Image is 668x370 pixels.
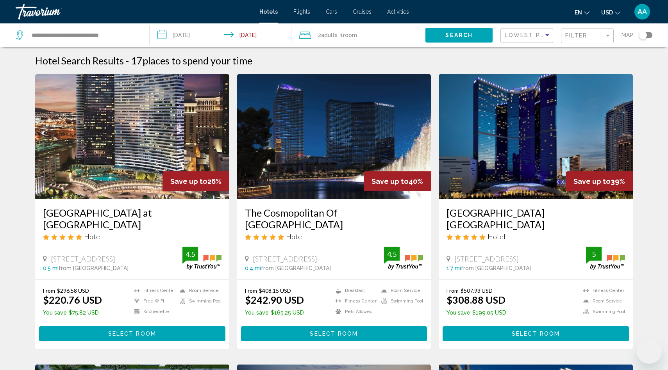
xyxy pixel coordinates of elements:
[43,265,59,271] span: 0.5 mi
[43,310,102,316] p: $75.82 USD
[445,32,473,39] span: Search
[622,30,633,41] span: Map
[43,232,221,241] div: 5 star Hotel
[130,287,176,294] li: Fitness Center
[447,310,506,316] p: $199.05 USD
[245,287,257,294] span: From
[439,74,633,199] img: Hotel image
[176,298,221,304] li: Swimming Pool
[182,247,221,270] img: trustyou-badge.svg
[638,8,647,16] span: AA
[454,254,519,263] span: [STREET_ADDRESS]
[332,287,377,294] li: Breakfast
[57,287,89,294] del: $296.58 USD
[84,232,102,241] span: Hotel
[505,32,555,38] span: Lowest Price
[321,32,338,38] span: Adults
[291,23,425,47] button: Travelers: 2 adults, 0 children
[150,23,291,47] button: Check-in date: Sep 1, 2025 Check-out date: Sep 4, 2025
[43,294,102,306] ins: $220.76 USD
[343,32,357,38] span: Room
[447,310,470,316] span: You save
[237,74,431,199] img: Hotel image
[447,265,461,271] span: 1.7 mi
[108,331,156,337] span: Select Room
[310,331,358,337] span: Select Room
[261,265,331,271] span: from [GEOGRAPHIC_DATA]
[241,326,427,341] button: Select Room
[447,207,625,230] h3: [GEOGRAPHIC_DATA] [GEOGRAPHIC_DATA]
[488,232,505,241] span: Hotel
[505,32,551,39] mat-select: Sort by
[601,9,613,16] span: USD
[586,247,625,270] img: trustyou-badge.svg
[586,249,602,259] div: 5
[253,254,317,263] span: [STREET_ADDRESS]
[245,294,304,306] ins: $242.90 USD
[461,265,531,271] span: from [GEOGRAPHIC_DATA]
[332,308,377,315] li: Pets Allowed
[143,55,252,66] span: places to spend your time
[579,308,625,315] li: Swimming Pool
[447,294,505,306] ins: $308.88 USD
[566,171,633,191] div: 39%
[43,287,55,294] span: From
[633,32,652,39] button: Toggle map
[353,9,372,15] a: Cruises
[245,232,423,241] div: 5 star Hotel
[130,308,176,315] li: Kitchenette
[447,287,459,294] span: From
[326,9,337,15] a: Cars
[387,9,409,15] a: Activities
[16,4,252,20] a: Travorium
[51,254,115,263] span: [STREET_ADDRESS]
[575,9,582,16] span: en
[384,247,423,270] img: trustyou-badge.svg
[377,287,423,294] li: Room Service
[318,30,338,41] span: 2
[39,328,225,337] a: Select Room
[384,249,400,259] div: 4.5
[579,298,625,304] li: Room Service
[512,331,560,337] span: Select Room
[259,287,291,294] del: $408.15 USD
[561,28,614,44] button: Filter
[443,326,629,341] button: Select Room
[163,171,229,191] div: 26%
[372,177,409,185] span: Save up to
[35,74,229,199] img: Hotel image
[259,9,278,15] a: Hotels
[601,7,620,18] button: Change currency
[377,298,423,304] li: Swimming Pool
[131,55,252,66] h2: 17
[43,207,221,230] a: [GEOGRAPHIC_DATA] at [GEOGRAPHIC_DATA]
[35,55,124,66] h1: Hotel Search Results
[170,177,207,185] span: Save up to
[245,207,423,230] a: The Cosmopolitan Of [GEOGRAPHIC_DATA]
[565,32,588,39] span: Filter
[39,326,225,341] button: Select Room
[59,265,129,271] span: from [GEOGRAPHIC_DATA]
[447,232,625,241] div: 5 star Hotel
[579,287,625,294] li: Fitness Center
[632,4,652,20] button: User Menu
[364,171,431,191] div: 40%
[338,30,357,41] span: , 1
[293,9,310,15] a: Flights
[245,310,304,316] p: $165.25 USD
[176,287,221,294] li: Room Service
[182,249,198,259] div: 4.5
[245,310,269,316] span: You save
[245,265,261,271] span: 0.4 mi
[443,328,629,337] a: Select Room
[461,287,493,294] del: $507.93 USD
